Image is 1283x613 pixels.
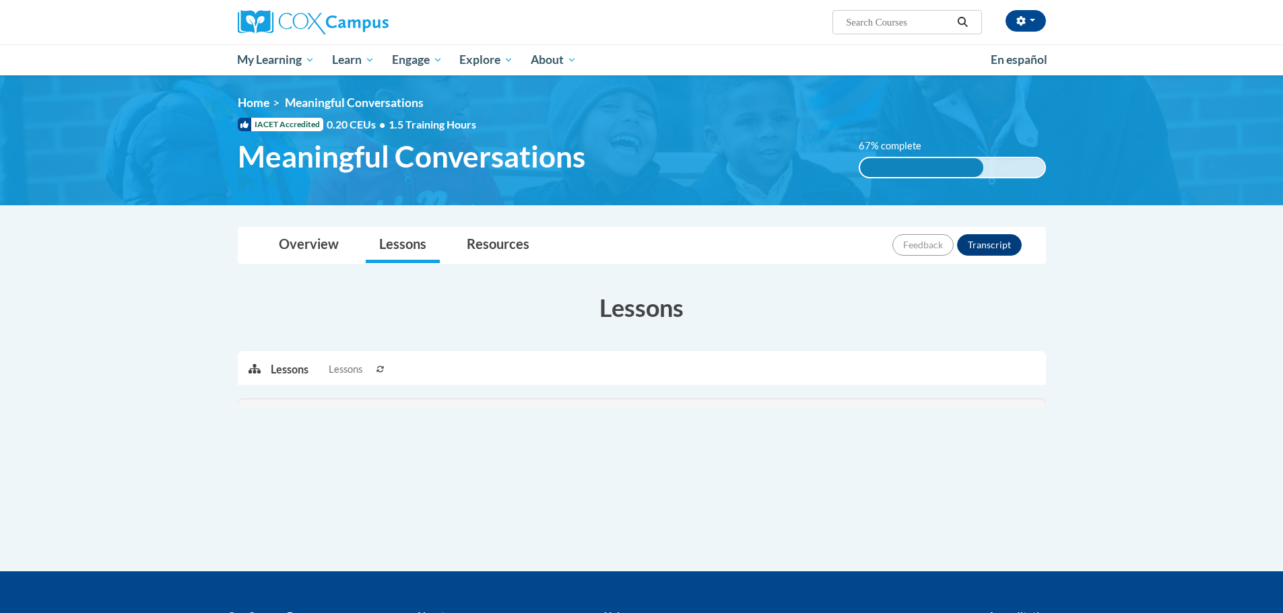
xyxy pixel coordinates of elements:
a: Home [238,96,269,110]
a: My Learning [229,44,324,75]
span: Engage [392,52,442,68]
a: En español [982,46,1056,74]
span: 0.20 CEUs [327,117,389,132]
span: • [379,118,385,131]
span: Meaningful Conversations [285,96,424,110]
span: Learn [332,52,374,68]
input: Search Courses [845,14,952,30]
h3: Lessons [238,291,1046,324]
p: Lessons [271,362,308,377]
img: Cox Campus [238,10,389,34]
a: Lessons [366,227,440,263]
button: Search [952,14,973,30]
span: Explore [459,52,513,68]
span: En español [991,52,1047,67]
button: Account Settings [1006,10,1046,32]
span: IACET Accredited [238,118,323,131]
div: 67% complete [860,158,983,177]
label: 67% complete [859,139,936,153]
a: Learn [323,44,383,75]
a: About [522,44,585,75]
a: Cox Campus [238,10,494,34]
span: Lessons [329,362,362,377]
span: About [531,52,577,68]
div: Main menu [218,44,1066,75]
button: Transcript [957,234,1022,256]
span: My Learning [237,52,315,68]
a: Overview [265,227,352,263]
a: Explore [451,44,522,75]
a: Resources [453,227,543,263]
span: Meaningful Conversations [238,139,585,174]
button: Feedback [892,234,954,256]
span: 1.5 Training Hours [389,118,476,131]
a: Engage [383,44,451,75]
